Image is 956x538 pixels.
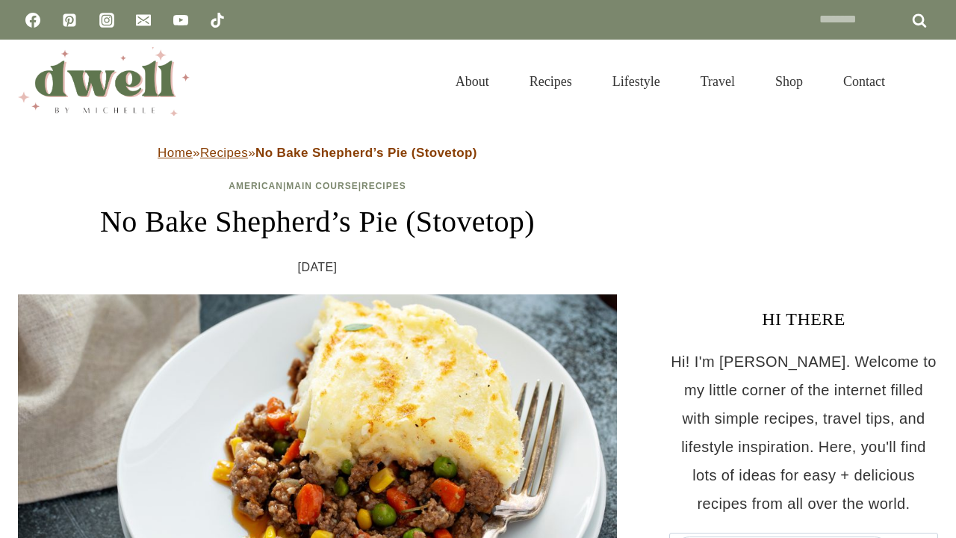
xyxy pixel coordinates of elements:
strong: No Bake Shepherd’s Pie (Stovetop) [255,146,477,160]
span: | | [229,181,406,191]
a: Shop [755,55,823,108]
nav: Primary Navigation [435,55,905,108]
a: Recipes [361,181,406,191]
a: TikTok [202,5,232,35]
span: » » [158,146,477,160]
p: Hi! I'm [PERSON_NAME]. Welcome to my little corner of the internet filled with simple recipes, tr... [669,347,938,518]
a: Travel [680,55,755,108]
a: Main Course [286,181,358,191]
a: Pinterest [55,5,84,35]
button: View Search Form [913,69,938,94]
a: Contact [823,55,905,108]
a: Email [128,5,158,35]
a: Home [158,146,193,160]
a: Lifestyle [592,55,680,108]
a: Recipes [509,55,592,108]
a: YouTube [166,5,196,35]
h3: HI THERE [669,306,938,333]
a: Recipes [200,146,248,160]
a: Instagram [92,5,122,35]
h1: No Bake Shepherd’s Pie (Stovetop) [18,200,617,244]
a: American [229,181,283,191]
a: About [435,55,509,108]
a: Facebook [18,5,48,35]
time: [DATE] [298,256,338,279]
img: DWELL by michelle [18,47,190,116]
